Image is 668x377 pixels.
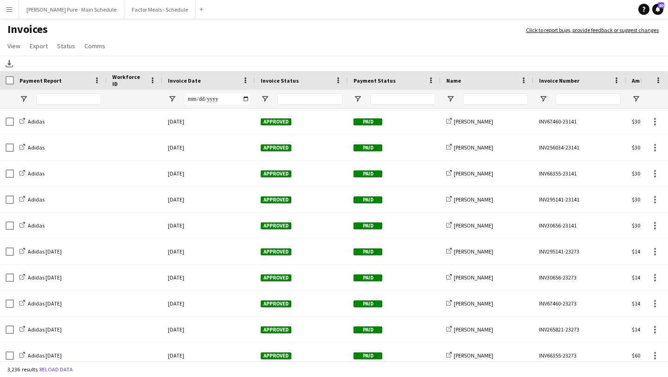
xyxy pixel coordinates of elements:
span: $30.00 [632,144,647,151]
a: Adidas [19,170,45,177]
div: INV295141-23141 [533,187,626,212]
button: Factor Meals - Schedule [124,0,196,19]
div: INV66355-23273 [533,343,626,368]
span: Paid [353,326,382,333]
span: Status [57,42,75,50]
button: Reload data [38,364,75,375]
span: Comms [84,42,105,50]
span: Adidas [DATE] [28,300,62,307]
span: Invoice Status [261,77,299,84]
a: Adidas [DATE] [19,326,62,333]
a: Adidas [DATE] [19,300,62,307]
span: Paid [353,222,382,229]
a: Adidas [19,196,45,203]
a: 80 [652,4,663,15]
span: [PERSON_NAME] [454,144,493,151]
span: $30.00 [632,222,647,229]
button: Open Filter Menu [539,95,547,103]
span: $60.00 [632,352,647,359]
a: Adidas [19,144,45,151]
span: [PERSON_NAME] [454,274,493,281]
input: Payment Report Filter Input [36,93,101,104]
span: [PERSON_NAME] [454,352,493,359]
span: Payment Report [19,77,62,84]
div: [DATE] [162,213,255,238]
a: Adidas [19,118,45,125]
app-action-btn: Download [4,58,15,69]
span: Payment Status [353,77,396,84]
span: Approved [261,326,291,333]
span: Approved [261,196,291,203]
span: Workforce ID [112,73,146,87]
input: Name Filter Input [463,93,528,104]
span: Name [446,77,461,84]
button: Open Filter Menu [19,95,28,103]
span: Invoice Date [168,77,201,84]
div: [DATE] [162,109,255,134]
span: [PERSON_NAME] [454,170,493,177]
span: $30.00 [632,196,647,203]
span: Adidas [28,118,45,125]
div: INV295141-23273 [533,239,626,264]
button: Open Filter Menu [353,95,362,103]
span: $30.00 [632,170,647,177]
div: [DATE] [162,291,255,316]
div: [DATE] [162,317,255,342]
button: Open Filter Menu [632,95,640,103]
span: Paid [353,118,382,125]
span: Paid [353,144,382,151]
span: Adidas [DATE] [28,326,62,333]
div: [DATE] [162,265,255,290]
span: [PERSON_NAME] [454,248,493,255]
div: [DATE] [162,187,255,212]
span: Paid [353,196,382,203]
div: INV30656-23141 [533,213,626,238]
span: Approved [261,222,291,229]
span: 80 [658,2,664,8]
div: INV67460-23141 [533,109,626,134]
div: [DATE] [162,239,255,264]
span: Adidas [DATE] [28,352,62,359]
span: Paid [353,248,382,255]
span: Approved [261,274,291,281]
div: INV66355-23141 [533,161,626,186]
a: Comms [81,40,109,52]
span: Adidas [28,170,45,177]
button: Open Filter Menu [168,95,176,103]
a: Adidas [DATE] [19,248,62,255]
input: Invoice Number Filter Input [556,93,621,104]
span: Approved [261,248,291,255]
span: [PERSON_NAME] [454,196,493,203]
span: $30.00 [632,118,647,125]
div: [DATE] [162,135,255,160]
span: $143.00 [632,248,650,255]
a: Status [53,40,79,52]
div: [DATE] [162,343,255,368]
input: Invoice Status Filter Input [277,93,342,104]
button: Open Filter Menu [261,95,269,103]
a: Export [26,40,51,52]
span: Approved [261,352,291,359]
span: View [7,42,20,50]
span: Adidas [DATE] [28,248,62,255]
div: [DATE] [162,161,255,186]
div: INV265821-23273 [533,317,626,342]
button: Open Filter Menu [446,95,455,103]
a: Adidas [DATE] [19,274,62,281]
span: Paid [353,170,382,177]
a: Adidas [19,222,45,229]
span: Export [30,42,48,50]
span: Paid [353,274,382,281]
span: $143.00 [632,326,650,333]
span: Adidas [28,144,45,151]
a: Click to report bugs, provide feedback or suggest changes [526,26,659,34]
span: Approved [261,118,291,125]
span: Invoice Number [539,77,579,84]
div: INV67460-23273 [533,291,626,316]
span: [PERSON_NAME] [454,326,493,333]
span: Adidas [28,196,45,203]
span: Paid [353,352,382,359]
span: Adidas [DATE] [28,274,62,281]
span: Approved [261,170,291,177]
span: $143.00 [632,274,650,281]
